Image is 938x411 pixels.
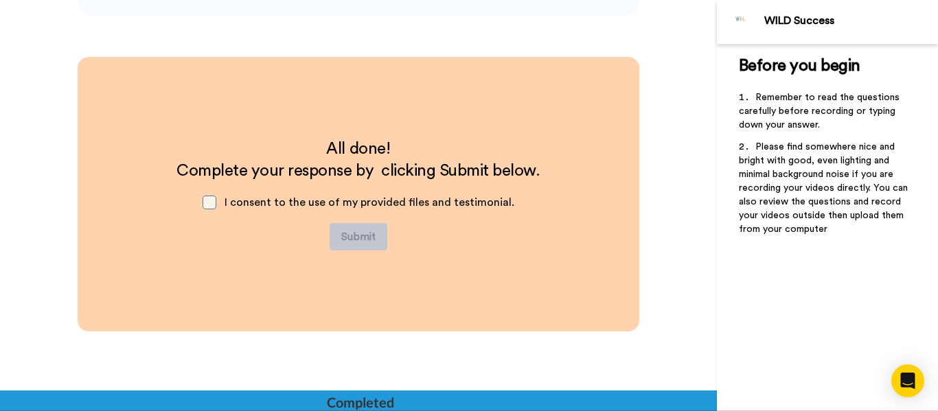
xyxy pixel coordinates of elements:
span: Remember to read the questions carefully before recording or typing down your answer. [739,93,902,130]
button: Submit [330,223,387,250]
div: WILD Success [764,14,937,27]
span: All done! [326,141,390,157]
span: I consent to the use of my provided files and testimonial. [225,197,514,208]
span: Before you begin [739,58,860,74]
img: Profile Image [724,5,757,38]
div: Open Intercom Messenger [891,364,924,397]
span: Please find somewhere nice and bright with good, even lighting and minimal background noise if yo... [739,142,911,234]
span: Complete your response by clicking Submit below. [176,163,540,179]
